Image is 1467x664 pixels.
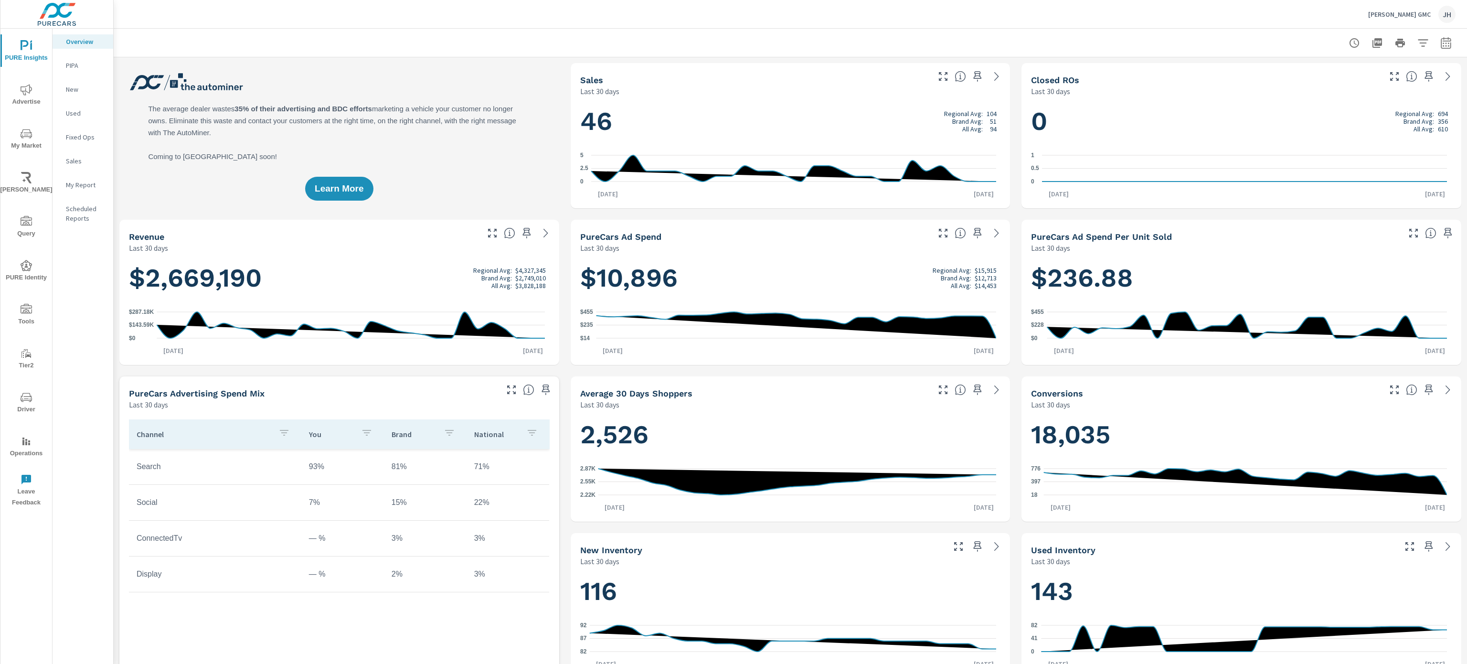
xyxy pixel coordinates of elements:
div: Sales [53,154,113,168]
a: See more details in report [538,225,553,241]
text: 397 [1031,479,1041,485]
p: 51 [990,118,997,125]
text: $0 [129,335,136,342]
td: 93% [301,455,384,479]
button: Print Report [1391,33,1410,53]
p: $14,453 [975,282,997,289]
text: 92 [580,622,587,629]
text: 87 [580,635,587,642]
button: Learn More [305,177,373,201]
p: [DATE] [516,346,550,355]
span: Query [3,216,49,239]
p: 104 [987,110,997,118]
span: Save this to your personalized report [1440,225,1456,241]
td: 81% [384,455,467,479]
p: [DATE] [1418,503,1452,512]
p: $4,327,345 [515,267,546,274]
div: nav menu [0,29,52,512]
h5: Closed ROs [1031,75,1079,85]
p: Used [66,108,106,118]
td: Social [129,491,301,514]
p: Last 30 days [1031,86,1070,97]
button: Make Fullscreen [1387,382,1402,397]
p: $2,749,010 [515,274,546,282]
p: [DATE] [967,346,1000,355]
a: See more details in report [989,69,1004,84]
button: Make Fullscreen [935,69,951,84]
button: Make Fullscreen [504,382,519,397]
span: Leave Feedback [3,474,49,508]
p: Brand Avg: [1403,118,1434,125]
a: See more details in report [989,539,1004,554]
p: All Avg: [1414,125,1434,133]
span: Advertise [3,84,49,107]
p: Sales [66,156,106,166]
td: — % [301,562,384,586]
button: Apply Filters [1414,33,1433,53]
button: Make Fullscreen [1402,539,1417,554]
h1: 116 [580,575,1001,608]
td: ConnectedTv [129,526,301,550]
h1: 46 [580,105,1001,138]
button: Select Date Range [1436,33,1456,53]
h5: Sales [580,75,603,85]
td: Search [129,455,301,479]
td: 71% [467,455,549,479]
td: 3% [467,526,549,550]
p: [DATE] [596,346,629,355]
div: PIPA [53,58,113,73]
span: Save this to your personalized report [1421,382,1436,397]
h5: Used Inventory [1031,545,1095,555]
p: All Avg: [491,282,512,289]
p: My Report [66,180,106,190]
p: [DATE] [1042,189,1075,199]
p: [DATE] [967,189,1000,199]
text: 0 [1031,178,1034,185]
div: Overview [53,34,113,49]
text: $143.59K [129,322,154,329]
p: [DATE] [157,346,190,355]
p: Regional Avg: [473,267,512,274]
p: Last 30 days [580,242,619,254]
span: [PERSON_NAME] [3,172,49,195]
text: $0 [1031,335,1038,342]
h5: PureCars Ad Spend [580,232,661,242]
span: Total cost of media for all PureCars channels for the selected dealership group over the selected... [955,227,966,239]
span: Save this to your personalized report [1421,539,1436,554]
p: Regional Avg: [944,110,983,118]
div: JH [1438,6,1456,23]
p: 356 [1438,118,1448,125]
h1: 18,035 [1031,418,1452,451]
a: See more details in report [1440,69,1456,84]
p: Overview [66,37,106,46]
text: 2.87K [580,465,595,472]
text: 2.5 [580,165,588,172]
p: Last 30 days [580,86,619,97]
p: Brand Avg: [481,274,512,282]
p: Last 30 days [580,399,619,410]
span: PURE Insights [3,40,49,64]
p: Channel [137,429,271,439]
span: Driver [3,392,49,415]
p: $15,915 [975,267,997,274]
td: 3% [467,562,549,586]
span: Save this to your personalized report [970,69,985,84]
p: Regional Avg: [1395,110,1434,118]
p: Last 30 days [580,556,619,567]
h1: $236.88 [1031,262,1452,294]
h5: New Inventory [580,545,642,555]
p: [DATE] [967,503,1000,512]
text: 5 [580,152,584,159]
p: Last 30 days [1031,556,1070,567]
span: Save this to your personalized report [1421,69,1436,84]
text: $455 [1031,309,1044,315]
span: Learn More [315,184,363,193]
div: Fixed Ops [53,130,113,144]
text: $14 [580,335,590,342]
span: Tier2 [3,348,49,371]
button: Make Fullscreen [935,225,951,241]
text: 2.22K [580,492,595,498]
h1: 143 [1031,575,1452,608]
text: 82 [1031,622,1038,629]
text: $287.18K [129,309,154,315]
